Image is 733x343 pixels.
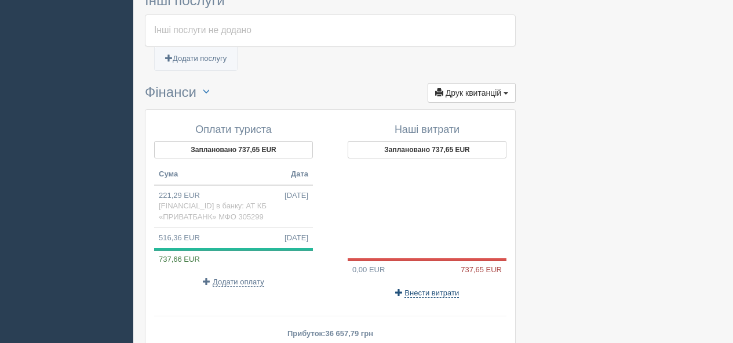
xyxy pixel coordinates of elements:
p: Прибуток: [154,328,506,339]
button: Друк квитанцій [428,83,516,103]
span: Друк квитанцій [446,88,501,98]
span: 737,65 EUR [461,264,506,275]
a: Додати оплату [203,277,264,286]
td: 221,29 EUR [154,185,313,228]
th: Сума [154,164,234,185]
span: Внести витрати [404,288,459,298]
span: 737,66 EUR [154,255,200,263]
h3: Фінанси [145,83,516,103]
button: Заплановано 737,65 EUR [348,141,506,158]
div: Інші послуги не додано [154,24,506,37]
span: [DATE] [285,233,308,244]
a: Внести витрати [395,288,460,297]
span: [FINANCIAL_ID] в банку: АТ КБ «ПРИВАТБАНК» МФО 305299 [159,201,267,221]
td: 516,36 EUR [154,228,313,248]
button: Заплановано 737,65 EUR [154,141,313,158]
th: Дата [234,164,313,185]
span: [DATE] [285,190,308,201]
h4: Наші витрати [348,124,506,136]
span: Додати оплату [213,277,264,287]
h4: Оплати туриста [154,124,313,136]
a: Додати послугу [155,47,237,71]
span: 36 657,79 грн [325,329,373,338]
span: 0,00 EUR [348,265,385,274]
